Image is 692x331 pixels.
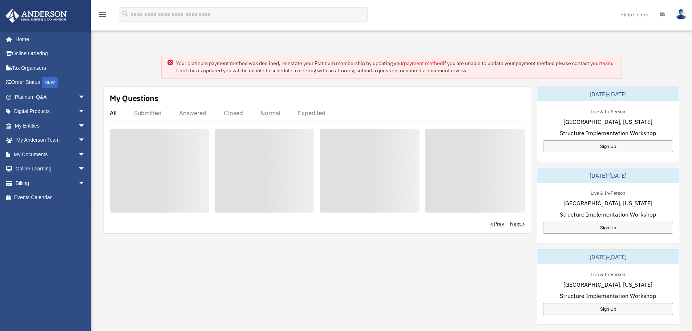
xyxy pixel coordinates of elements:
a: Billingarrow_drop_down [5,176,96,190]
a: Platinum Q&Aarrow_drop_down [5,90,96,104]
span: arrow_drop_down [78,147,93,162]
span: [GEOGRAPHIC_DATA], [US_STATE] [563,280,652,289]
div: Your platinum payment method was declined, reinstate your Platinum membership by updating your if... [176,60,616,74]
a: Order StatusNEW [5,75,96,90]
a: Events Calendar [5,190,96,205]
div: Answered [179,109,206,117]
span: arrow_drop_down [78,162,93,177]
a: My Anderson Teamarrow_drop_down [5,133,96,148]
span: Structure Implementation Workshop [560,210,656,219]
a: Home [5,32,93,47]
div: All [110,109,117,117]
a: My Documentsarrow_drop_down [5,147,96,162]
a: Online Ordering [5,47,96,61]
a: Sign Up [543,303,673,315]
a: Tax Organizers [5,61,96,75]
div: Live & In-Person [585,270,631,278]
div: NEW [42,77,58,88]
div: Expedited [298,109,325,117]
span: Structure Implementation Workshop [560,129,656,137]
span: arrow_drop_down [78,90,93,105]
i: menu [98,10,107,19]
span: [GEOGRAPHIC_DATA], [US_STATE] [563,199,652,207]
i: search [121,10,129,18]
span: [GEOGRAPHIC_DATA], [US_STATE] [563,117,652,126]
div: Live & In-Person [585,107,631,115]
a: My Entitiesarrow_drop_down [5,118,96,133]
div: [DATE]-[DATE] [537,168,679,183]
a: < Prev [490,220,504,227]
div: [DATE]-[DATE] [537,87,679,101]
a: Digital Productsarrow_drop_down [5,104,96,119]
div: [DATE]-[DATE] [537,250,679,264]
a: Next > [510,220,525,227]
a: Sign Up [543,222,673,234]
div: Closed [224,109,243,117]
div: Submitted [134,109,162,117]
a: Online Learningarrow_drop_down [5,162,96,176]
img: User Pic [676,9,687,20]
div: Live & In-Person [585,189,631,196]
span: arrow_drop_down [78,104,93,119]
a: Sign Up [543,140,673,152]
span: Structure Implementation Workshop [560,291,656,300]
a: team [600,60,612,66]
a: menu [98,13,107,19]
span: arrow_drop_down [78,133,93,148]
span: arrow_drop_down [78,176,93,191]
img: Anderson Advisors Platinum Portal [3,9,69,23]
div: My Questions [110,93,158,104]
div: Normal [260,109,280,117]
span: arrow_drop_down [78,118,93,133]
a: payment method [404,60,443,66]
